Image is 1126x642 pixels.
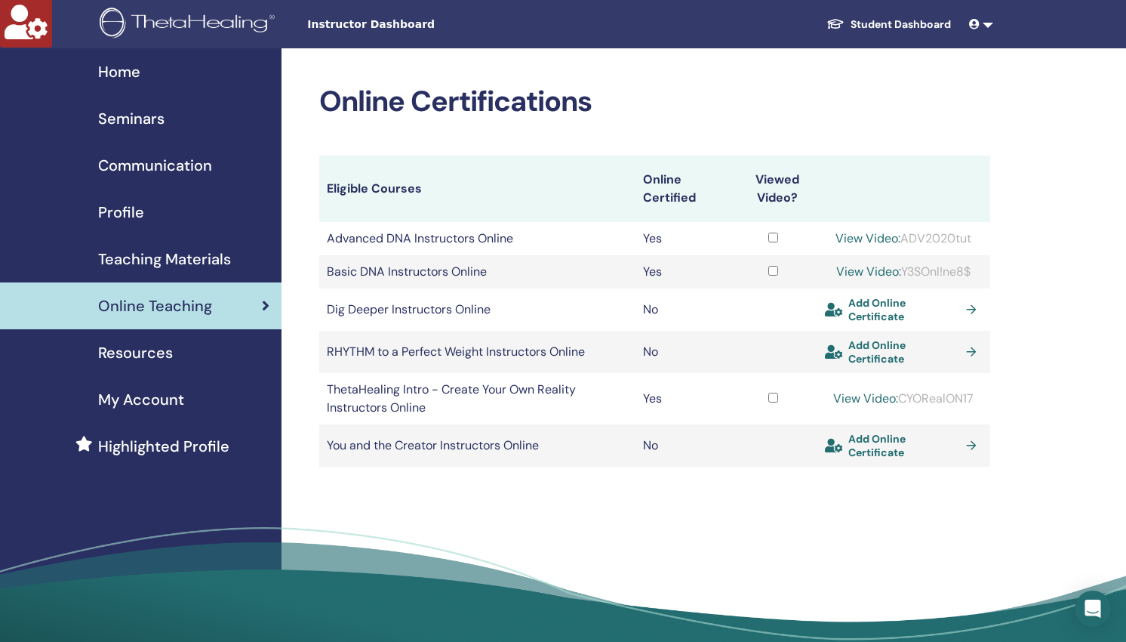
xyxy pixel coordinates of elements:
[1075,591,1111,627] div: Open Intercom Messenger
[98,341,173,364] span: Resources
[319,156,635,222] th: Eligible Courses
[319,222,635,255] td: Advanced DNA Instructors Online
[730,156,817,222] th: Viewed Video?
[848,338,961,366] span: Add Online Certificate
[848,432,961,459] span: Add Online Certificate
[98,248,231,270] span: Teaching Materials
[98,295,212,317] span: Online Teaching
[635,255,730,289] td: Yes
[635,331,730,373] td: No
[319,373,635,424] td: ThetaHealing Intro - Create Your Own Reality Instructors Online
[836,264,901,279] a: View Video:
[307,17,534,32] span: Instructor Dashboard
[319,424,635,467] td: You and the Creator Instructors Online
[635,373,730,424] td: Yes
[98,154,212,177] span: Communication
[635,156,730,222] th: Online Certified
[833,390,898,406] a: View Video:
[826,17,844,30] img: graduation-cap-white.svg
[319,85,990,119] h2: Online Certifications
[635,222,730,255] td: Yes
[100,8,280,42] img: logo.png
[635,424,730,467] td: No
[319,289,635,331] td: Dig Deeper Instructors Online
[319,331,635,373] td: RHYTHM to a Perfect Weight Instructors Online
[825,263,983,281] div: Y3SOnl!ne8$
[835,230,900,246] a: View Video:
[98,107,165,130] span: Seminars
[98,60,140,83] span: Home
[319,255,635,289] td: Basic DNA Instructors Online
[825,432,983,459] a: Add Online Certificate
[825,230,983,248] div: ADV2020tut
[814,11,963,39] a: Student Dashboard
[98,388,184,411] span: My Account
[848,296,961,323] span: Add Online Certificate
[825,296,983,323] a: Add Online Certificate
[825,390,983,408] div: CYORealON17
[98,435,229,458] span: Highlighted Profile
[635,289,730,331] td: No
[98,201,144,224] span: Profile
[825,338,983,366] a: Add Online Certificate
